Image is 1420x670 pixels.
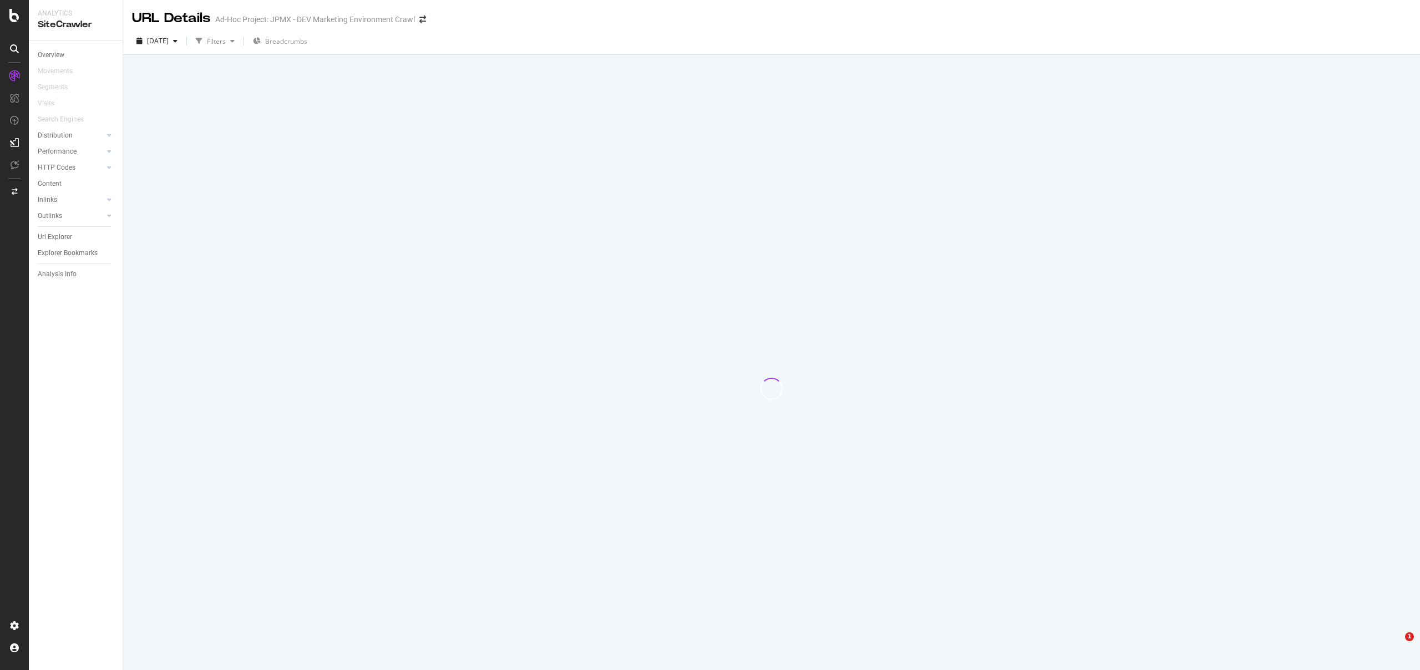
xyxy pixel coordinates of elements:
[38,210,62,222] div: Outlinks
[132,32,182,50] button: [DATE]
[38,82,68,93] div: Segments
[248,32,312,50] button: Breadcrumbs
[38,82,79,93] a: Segments
[132,9,211,28] div: URL Details
[419,16,426,23] div: arrow-right-arrow-left
[38,247,98,259] div: Explorer Bookmarks
[38,9,114,18] div: Analytics
[38,65,84,77] a: Movements
[38,162,104,174] a: HTTP Codes
[38,18,114,31] div: SiteCrawler
[147,36,169,45] span: 2025 Sep. 23rd
[38,49,115,61] a: Overview
[38,231,72,243] div: Url Explorer
[215,14,415,25] div: Ad-Hoc Project: JPMX - DEV Marketing Environment Crawl
[38,49,64,61] div: Overview
[38,114,84,125] div: Search Engines
[38,268,77,280] div: Analysis Info
[38,130,104,141] a: Distribution
[38,65,73,77] div: Movements
[38,98,65,109] a: Visits
[38,162,75,174] div: HTTP Codes
[38,194,104,206] a: Inlinks
[38,231,115,243] a: Url Explorer
[38,130,73,141] div: Distribution
[207,37,226,46] div: Filters
[38,98,54,109] div: Visits
[38,146,77,158] div: Performance
[38,178,62,190] div: Content
[38,114,95,125] a: Search Engines
[38,268,115,280] a: Analysis Info
[1382,632,1409,659] iframe: Intercom live chat
[38,210,104,222] a: Outlinks
[38,146,104,158] a: Performance
[1405,632,1414,641] span: 1
[38,247,115,259] a: Explorer Bookmarks
[191,32,239,50] button: Filters
[265,37,307,46] span: Breadcrumbs
[38,178,115,190] a: Content
[38,194,57,206] div: Inlinks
